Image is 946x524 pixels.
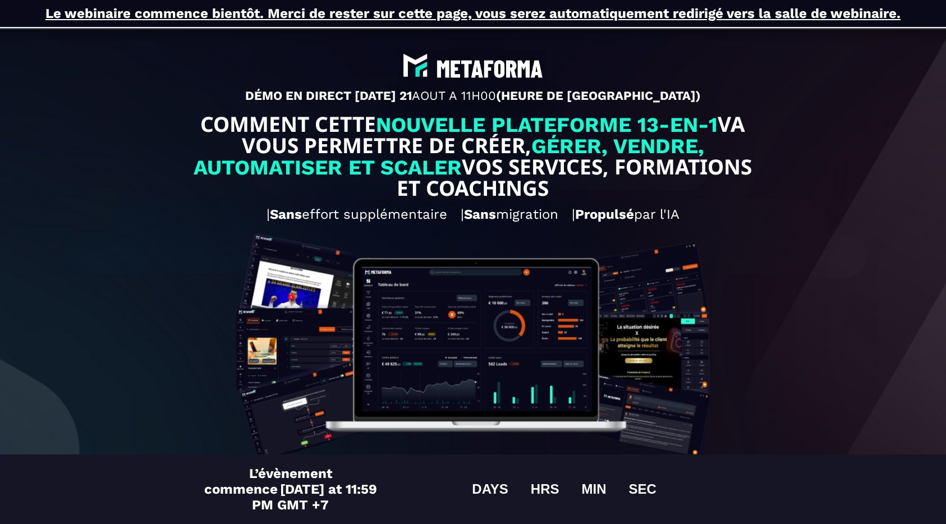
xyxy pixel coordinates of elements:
[252,481,377,513] span: [DATE] at 11:59 PM GMT +7
[45,6,901,21] u: Le webinaire commence bientôt. Merci de rester sur cette page, vous serez automatiquement redirig...
[8,89,938,103] p: DÉMO EN DIRECT [DATE] 21 (HEURE DE [GEOGRAPHIC_DATA])
[8,201,938,228] h2: | effort supplémentaire | migration | par l'IA
[581,481,606,497] div: MIN
[270,206,302,222] b: Sans
[180,111,765,201] text: COMMENT CETTE VA VOUS PERMETTRE DE CRÉER, VOS SERVICES, FORMATIONS ET COACHINGS
[464,206,496,222] b: Sans
[204,466,332,497] span: L’évènement commence
[628,481,656,497] div: SEC
[531,481,559,497] div: HRS
[194,134,710,180] span: GÉRER, VENDRE, AUTOMATISER ET SCALER
[222,228,724,510] img: 8a78929a06b90bc262b46db567466864_Design_sans_titre_(13).png
[399,49,548,82] img: abe9e435164421cb06e33ef15842a39e_e5ef653356713f0d7dd3797ab850248d_Capture_d%E2%80%99e%CC%81cran_2...
[412,89,496,103] span: AOUT A 11H00
[472,481,508,497] div: DAYS
[376,113,718,137] span: NOUVELLE PLATEFORME 13-EN-1
[575,206,634,222] b: Propulsé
